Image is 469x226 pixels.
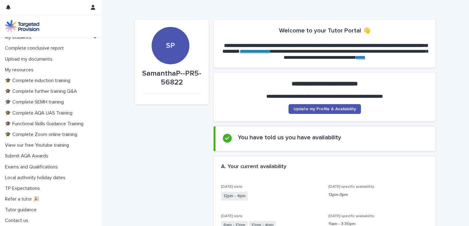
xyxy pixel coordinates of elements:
span: [DATE] specific availability [328,214,374,218]
p: 🎓 Functional Skills Guidance Training [2,121,88,127]
span: Update my Profile & Availability [293,107,356,111]
p: Upload my documents [2,56,57,62]
a: Update my Profile & Availability [289,104,361,114]
p: 🎓 Complete further training Q&A [2,89,82,94]
p: My students [2,35,36,40]
p: 🎓 Complete AQA UAS Training [2,110,77,116]
p: Contact us [2,218,33,224]
h2: You have told us you have availability [238,134,341,141]
p: 🎓 Complete induction training [2,78,75,84]
p: Refer a tutor 🎉 [2,196,44,202]
p: View our free Youtube training [2,142,74,148]
img: M5nRWzHhSzIhMunXDL62 [5,20,39,32]
p: SamanthaP--PR5-56822 [142,69,201,87]
h2: Welcome to your Tutor Portal 👋 [279,27,370,34]
p: 12pm-3pm [328,192,428,198]
p: 🎓 Complete SEMH training [2,99,69,105]
p: Tutor guidance [2,207,41,213]
span: [DATE] slots [221,185,242,189]
p: My resources [2,67,38,73]
p: Complete conclusive report [2,45,69,51]
p: Exams and Qualifications [2,164,63,170]
p: TP Expectations [2,186,45,191]
p: Local authority holiday dates [2,175,70,181]
p: Submit AQA Awards [2,153,53,159]
div: SP [152,4,189,50]
p: 🎓 Complete Zoom online training [2,132,82,137]
span: 12pm - 4pm [221,192,248,201]
span: [DATE] specific availability [328,185,374,189]
span: [DATE] slots [221,214,242,218]
h2: A. Your current availability [221,164,286,170]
